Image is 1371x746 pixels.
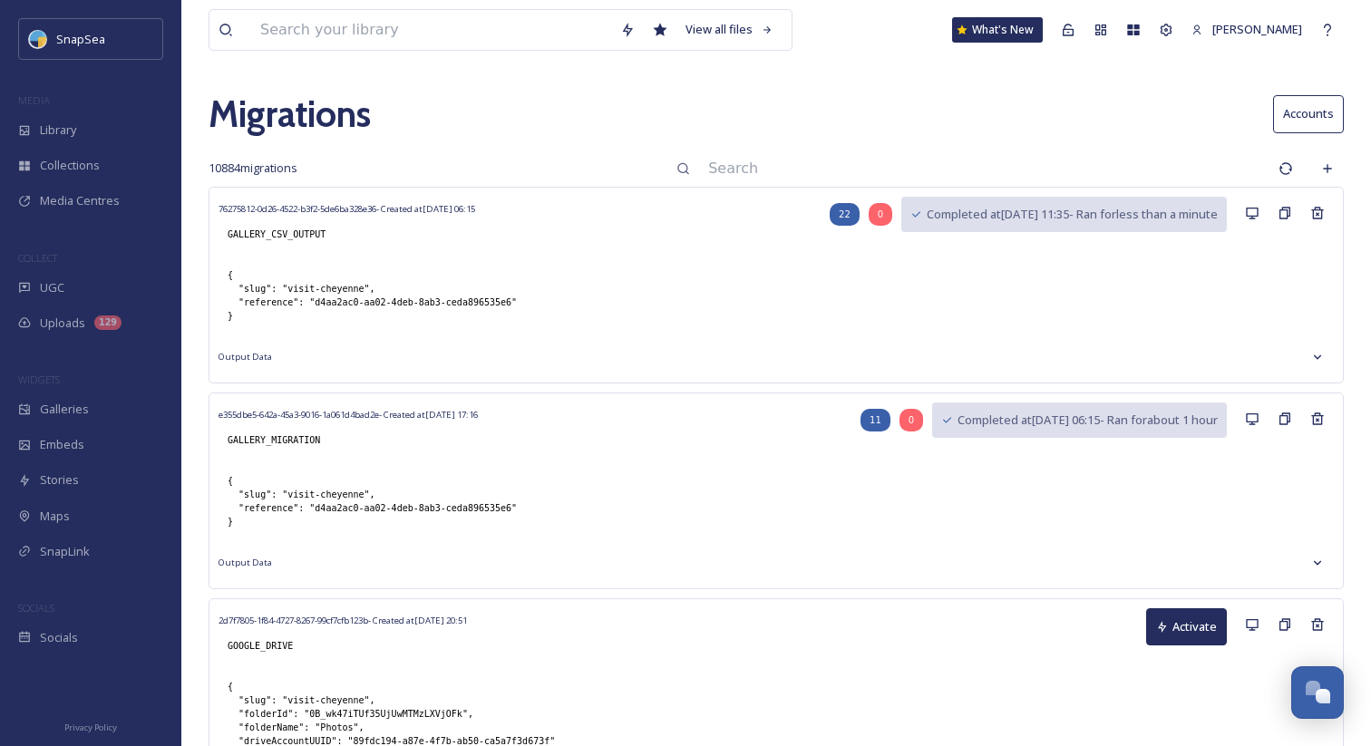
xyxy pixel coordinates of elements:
span: Media Centres [40,192,120,209]
div: GOOGLE_DRIVE [219,630,467,662]
span: 76275812-0d26-4522-b3f2-5de6ba328e36 - Created at [DATE] 06:15 [219,203,475,215]
div: 0 [869,203,892,226]
span: Privacy Policy [64,722,117,733]
a: Privacy Policy [64,715,117,737]
div: 22 [830,203,860,226]
span: Uploads [40,315,85,332]
div: 11 [861,409,890,431]
a: Migrations [209,87,371,141]
span: Galleries [40,401,89,418]
span: Stories [40,471,79,489]
input: Search [699,149,1269,189]
span: Collections [40,157,100,174]
span: SnapLink [40,543,90,560]
span: COLLECT [18,251,57,265]
button: Accounts [1273,95,1344,132]
img: snapsea-logo.png [29,30,47,48]
button: Open Chat [1291,666,1344,719]
a: What's New [952,17,1043,43]
span: 2d7f7805-1f84-4727-8267-99cf7cfb123b - Created at [DATE] 20:51 [219,615,467,626]
a: [PERSON_NAME] [1182,12,1311,47]
div: { "slug": "visit-cheyenne", "reference": "d4aa2ac0-aa02-4deb-8ab3-ceda896535e6" } [219,259,526,332]
span: Socials [40,629,78,646]
div: { "slug": "visit-cheyenne", "reference": "d4aa2ac0-aa02-4deb-8ab3-ceda896535e6" } [219,465,526,538]
span: e355dbe5-642a-45a3-9016-1a061d4bad2e - Created at [DATE] 17:16 [219,409,478,421]
span: MEDIA [18,93,50,107]
div: 0 [899,409,923,431]
span: SOCIALS [18,601,54,615]
span: Maps [40,508,70,525]
span: WIDGETS [18,373,60,386]
span: Output Data [219,557,272,569]
button: Completed at[DATE] 11:35- Ran forless than a minute [901,197,1227,232]
span: Library [40,121,76,139]
span: Output Data [219,351,272,363]
button: Completed at[DATE] 06:15- Ran forabout 1 hour [932,402,1227,438]
div: GALLERY_CSV_OUTPUT [219,218,475,250]
span: 10884 migrations [209,160,297,177]
input: Search your library [251,10,611,50]
div: GALLERY_MIGRATION [219,424,478,456]
span: [PERSON_NAME] [1212,21,1302,37]
span: UGC [40,279,64,296]
a: View all files [676,12,783,47]
span: Embeds [40,436,84,453]
span: SnapSea [56,31,105,47]
div: 129 [94,315,122,330]
button: Activate [1146,608,1227,645]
